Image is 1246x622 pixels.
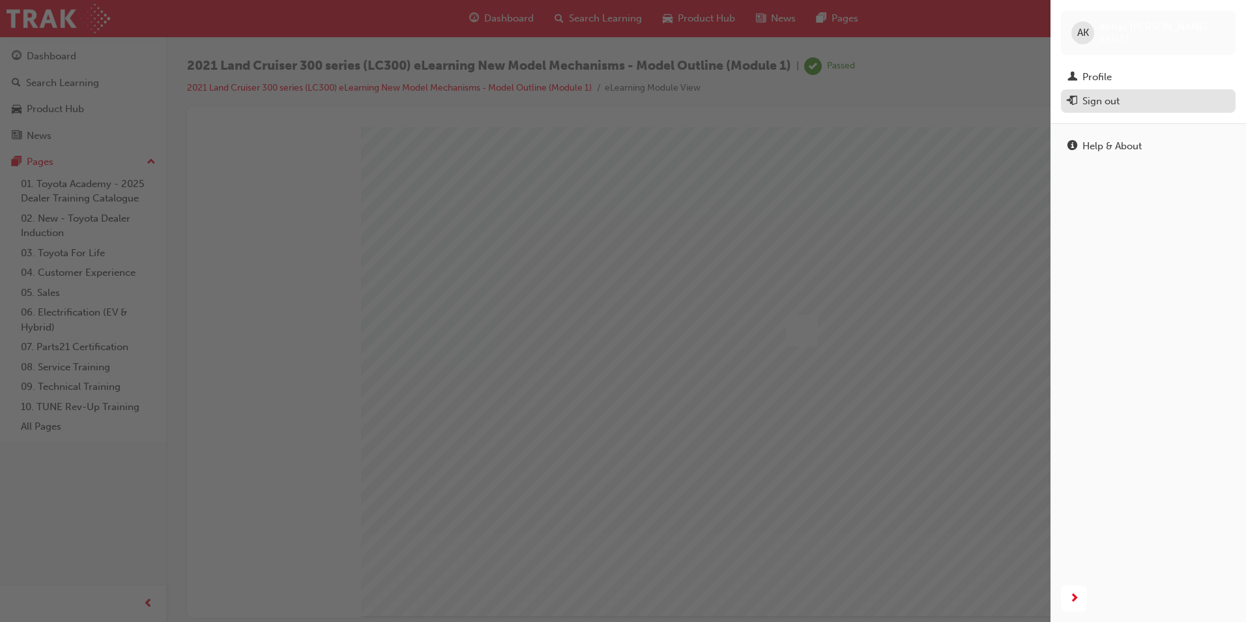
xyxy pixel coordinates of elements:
span: 653137 [1099,33,1129,44]
a: Profile [1061,65,1236,89]
a: Help & About [1061,134,1236,158]
span: next-icon [1069,591,1079,607]
div: Sign out [1082,94,1120,109]
span: man-icon [1067,72,1077,83]
span: Abhav [PERSON_NAME] [1099,21,1208,33]
div: Profile [1082,70,1112,85]
span: exit-icon [1067,96,1077,108]
div: Help & About [1082,139,1142,154]
button: Sign out [1061,89,1236,113]
span: info-icon [1067,141,1077,153]
span: AK [1077,25,1089,40]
